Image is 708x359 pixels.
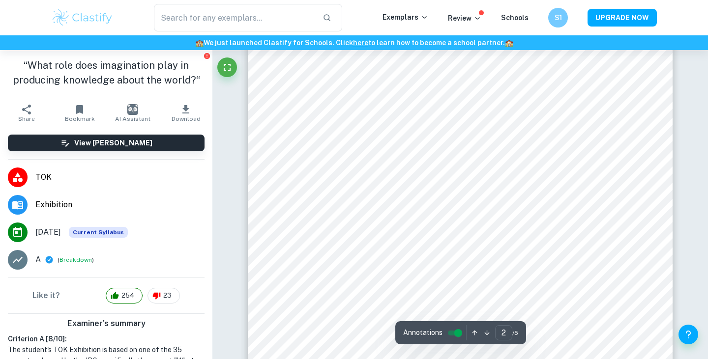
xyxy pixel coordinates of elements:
span: Share [18,115,35,122]
p: Exemplars [383,12,428,23]
h6: Like it? [32,290,60,302]
span: Current Syllabus [69,227,128,238]
h6: S1 [553,12,564,23]
span: Download [172,115,201,122]
h6: View [PERSON_NAME] [74,138,152,148]
button: Breakdown [59,255,92,264]
span: 🏫 [195,39,204,47]
button: Download [159,99,212,127]
span: 🏫 [505,39,513,47]
div: 23 [147,288,180,304]
button: View [PERSON_NAME] [8,135,205,151]
span: ( ) [58,255,94,265]
button: Fullscreen [217,57,237,77]
a: Schools [501,14,529,22]
a: here [353,39,368,47]
span: / 5 [512,329,518,337]
span: 23 [158,291,177,301]
span: Bookmark [65,115,95,122]
h6: Criterion A [ 8 / 10 ]: [8,333,205,344]
button: UPGRADE NOW [588,9,657,27]
span: [DATE] [35,226,61,238]
button: AI Assistant [106,99,159,127]
img: AI Assistant [127,104,138,115]
p: Review [448,13,481,24]
button: Report issue [203,52,210,59]
h6: We just launched Clastify for Schools. Click to learn how to become a school partner. [2,37,706,48]
img: Clastify logo [51,8,114,28]
span: Annotations [403,328,442,338]
button: S1 [548,8,568,28]
h6: Examiner's summary [4,318,208,330]
input: Search for any exemplars... [154,4,315,31]
div: This exemplar is based on the current syllabus. Feel free to refer to it for inspiration/ideas wh... [69,227,128,238]
h1: “What role does imagination play in producing knowledge about the world?“ [8,58,205,87]
p: A [35,254,41,266]
button: Help and Feedback [678,325,698,344]
span: 254 [116,291,140,301]
button: Bookmark [53,99,106,127]
span: Exhibition [35,199,205,211]
div: 254 [106,288,143,304]
span: TOK [35,171,205,183]
span: AI Assistant [115,115,150,122]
